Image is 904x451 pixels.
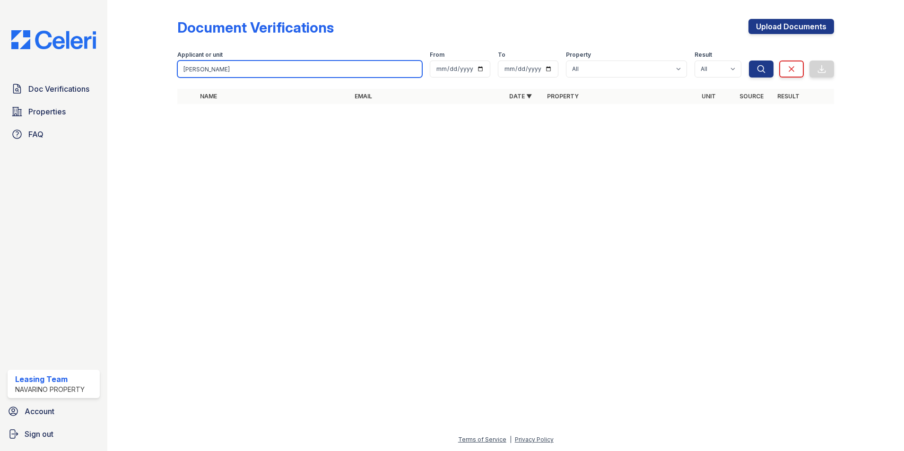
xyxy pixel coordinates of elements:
a: Name [200,93,217,100]
a: Privacy Policy [515,436,554,443]
a: Account [4,402,104,421]
a: Result [777,93,800,100]
label: From [430,51,444,59]
img: CE_Logo_Blue-a8612792a0a2168367f1c8372b55b34899dd931a85d93a1a3d3e32e68fde9ad4.png [4,30,104,49]
div: Leasing Team [15,373,85,385]
a: Sign out [4,425,104,443]
a: FAQ [8,125,100,144]
a: Unit [702,93,716,100]
a: Doc Verifications [8,79,100,98]
span: Doc Verifications [28,83,89,95]
a: Source [739,93,764,100]
input: Search by name, email, or unit number [177,61,422,78]
span: Properties [28,106,66,117]
a: Upload Documents [748,19,834,34]
a: Date ▼ [509,93,532,100]
span: FAQ [28,129,43,140]
span: Account [25,406,54,417]
label: Property [566,51,591,59]
div: | [510,436,512,443]
a: Email [355,93,372,100]
label: Applicant or unit [177,51,223,59]
label: Result [695,51,712,59]
a: Properties [8,102,100,121]
div: Document Verifications [177,19,334,36]
label: To [498,51,505,59]
a: Property [547,93,579,100]
span: Sign out [25,428,53,440]
a: Terms of Service [458,436,506,443]
div: Navarino Property [15,385,85,394]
